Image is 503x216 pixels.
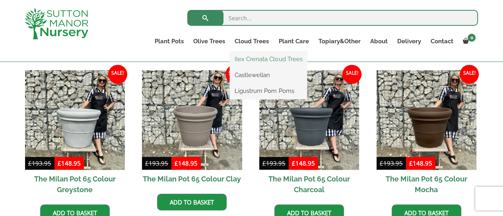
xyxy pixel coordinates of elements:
span: £ [28,159,32,167]
a: Ligustrum Pom Poms [230,85,307,97]
h2: The Milan Pot 65 Colour Greystone [25,170,125,199]
h2: The Milan Pot 65 Colour Mocha [377,170,476,199]
bdi: 148.95 [175,159,198,167]
a: Sale! The Milan Pot 65 Colour Clay [142,70,242,188]
bdi: 193.95 [28,159,51,167]
span: Sale! [108,65,127,84]
a: Olive Trees [188,36,230,47]
a: About [365,36,392,47]
span: £ [58,159,61,167]
span: £ [145,159,149,167]
img: The Milan Pot 65 Colour Clay [142,70,242,170]
a: Sale! The Milan Pot 65 Colour Charcoal [259,70,359,199]
span: £ [262,159,266,167]
a: Sale! The Milan Pot 65 Colour Mocha [377,70,476,199]
input: Search... [187,10,478,26]
img: The Milan Pot 65 Colour Greystone [25,70,125,170]
img: The Milan Pot 65 Colour Mocha [377,70,476,170]
h2: The Milan Pot 65 Colour Clay [142,170,242,188]
h2: The Milan Pot 65 Colour Charcoal [259,170,359,199]
span: 0 [468,34,476,42]
span: £ [292,159,295,167]
a: 0 [458,36,478,47]
a: Ilex Crenata Cloud Trees [230,53,307,65]
bdi: 148.95 [58,159,81,167]
span: £ [380,159,383,167]
a: Topiary&Other [313,36,365,47]
img: logo [25,8,88,39]
span: Sale! [342,65,361,84]
bdi: 193.95 [145,159,168,167]
a: Plant Pots [150,36,188,47]
bdi: 148.95 [409,159,432,167]
span: Sale! [225,65,245,84]
span: Sale! [460,65,479,84]
a: Sale! The Milan Pot 65 Colour Greystone [25,70,125,199]
span: £ [175,159,178,167]
a: Cloud Trees [230,36,274,47]
bdi: 193.95 [262,159,285,167]
a: Contact [425,36,458,47]
a: Delivery [392,36,425,47]
bdi: 148.95 [292,159,315,167]
img: The Milan Pot 65 Colour Charcoal [259,70,359,170]
span: £ [409,159,413,167]
a: Plant Care [274,36,313,47]
bdi: 193.95 [380,159,403,167]
a: Add to basket: “The Milan Pot 65 Colour Clay” [157,194,227,210]
a: Castlewellan [230,69,307,81]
